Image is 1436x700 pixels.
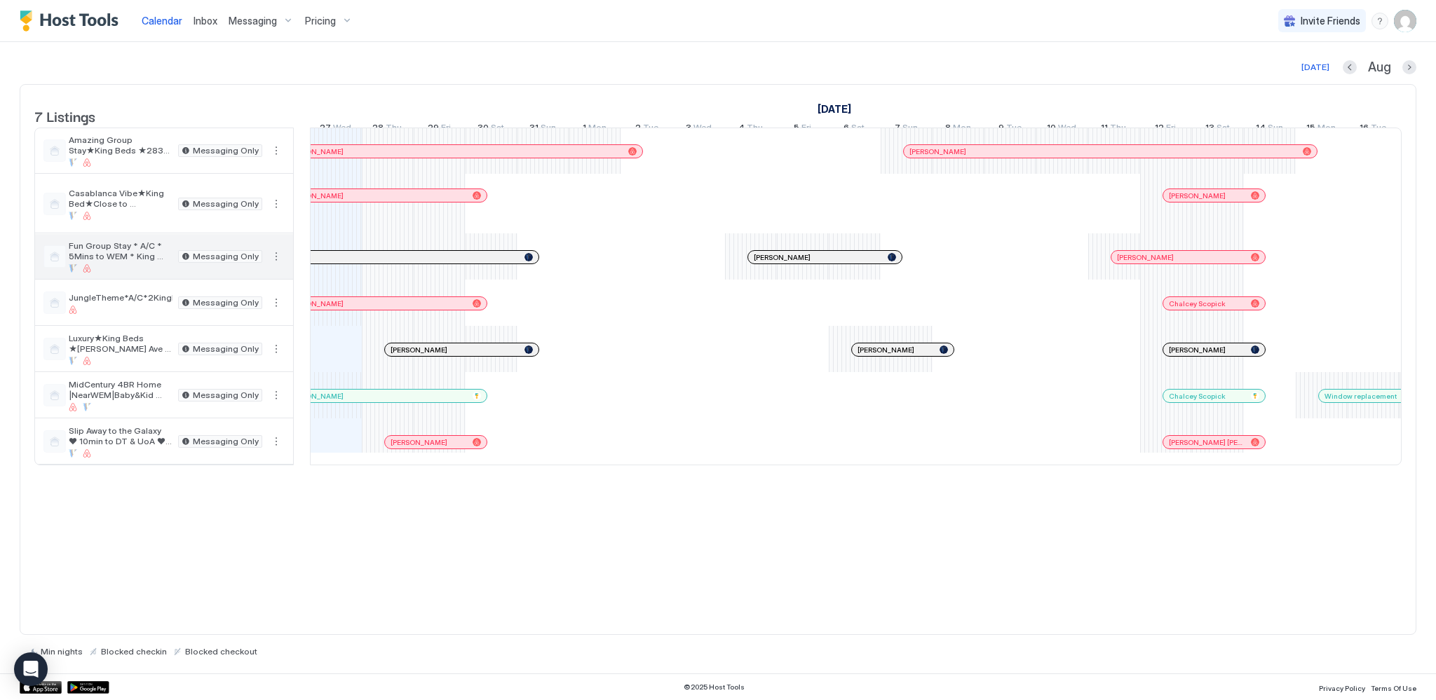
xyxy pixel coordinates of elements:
span: 1 [583,122,586,137]
span: © 2025 Host Tools [684,682,745,692]
span: 6 [844,122,849,137]
button: More options [268,248,285,265]
span: Sat [1217,122,1230,137]
div: App Store [20,681,62,694]
span: [PERSON_NAME] [287,392,344,401]
span: Blocked checkin [101,646,167,657]
div: menu [268,294,285,311]
button: More options [268,387,285,404]
div: menu [268,248,285,265]
a: August 28, 2025 [369,119,405,139]
span: Luxury★King Beds ★[PERSON_NAME] Ave ★Smart Home ★Free Parking [69,333,172,354]
a: September 14, 2025 [1252,119,1287,139]
span: Amazing Group Stay★King Beds ★2837 SQ FT★Baby Friendly★Smart Home★Free parking [69,135,172,156]
span: [PERSON_NAME] [391,345,447,355]
a: September 12, 2025 [1151,119,1179,139]
span: 31 [529,122,538,137]
span: 3 [686,122,691,137]
span: Fun Group Stay * A/C * 5Mins to WEM * King Bed * Sleep16 * Crib* [69,240,172,261]
span: Chalcey Scopick [1169,392,1226,401]
span: [PERSON_NAME] [287,147,344,156]
span: 12 [1155,122,1164,137]
span: Slip Away to the Galaxy ♥ 10min to DT & UoA ♥ Baby Friendly ♥ Free Parking [69,425,172,446]
div: menu [1371,13,1388,29]
span: 4 [738,122,745,137]
a: August 29, 2025 [424,119,454,139]
a: September 15, 2025 [1303,119,1339,139]
a: September 7, 2025 [891,119,921,139]
span: Sun [902,122,918,137]
a: September 11, 2025 [1097,119,1130,139]
button: Previous month [1343,60,1357,74]
div: menu [268,195,285,212]
a: August 30, 2025 [474,119,508,139]
span: Mon [953,122,971,137]
span: Blocked checkout [185,646,257,657]
a: Google Play Store [67,681,109,694]
span: 8 [945,122,951,137]
span: MidCentury 4BR Home |NearWEM|Baby&Kid friendly|A/C [69,379,172,400]
span: 14 [1256,122,1266,137]
span: Privacy Policy [1319,684,1365,692]
a: Calendar [142,13,182,28]
span: Wed [693,122,712,137]
a: September 2, 2025 [632,119,662,139]
span: Messaging [229,15,277,27]
div: menu [268,433,285,450]
span: 29 [428,122,439,137]
span: Window replacement [1325,392,1397,401]
span: [PERSON_NAME] [909,147,966,156]
span: [PERSON_NAME] [754,253,811,262]
span: Inbox [194,15,217,27]
span: 27 [320,122,331,137]
a: September 4, 2025 [735,119,766,139]
span: [PERSON_NAME] [391,438,447,447]
span: 7 [895,122,900,137]
span: Min nights [41,646,83,657]
button: More options [268,142,285,159]
a: September 3, 2025 [682,119,715,139]
span: 13 [1205,122,1214,137]
a: September 10, 2025 [1043,119,1080,139]
div: User profile [1394,10,1416,32]
span: Thu [747,122,763,137]
span: Sat [851,122,865,137]
span: 7 Listings [34,105,95,126]
a: Privacy Policy [1319,680,1365,694]
span: [PERSON_NAME] [858,345,914,355]
span: Aug [1368,60,1391,76]
span: Chalcey Scopick [1169,299,1226,308]
span: Calendar [142,15,182,27]
a: September 1, 2025 [579,119,610,139]
span: 16 [1360,122,1369,137]
a: September 6, 2025 [840,119,868,139]
a: September 16, 2025 [1356,119,1390,139]
span: [PERSON_NAME] [1169,345,1226,355]
a: Terms Of Use [1371,680,1416,694]
span: 9 [998,122,1004,137]
button: [DATE] [1299,59,1332,76]
span: Pricing [305,15,336,27]
a: September 13, 2025 [1202,119,1233,139]
button: More options [268,433,285,450]
span: Terms Of Use [1371,684,1416,692]
button: More options [268,294,285,311]
span: 5 [794,122,799,137]
span: Fri [441,122,451,137]
span: Thu [386,122,402,137]
span: Fri [801,122,811,137]
span: [PERSON_NAME] [287,299,344,308]
button: More options [268,341,285,357]
button: Next month [1402,60,1416,74]
div: menu [268,341,285,357]
a: Host Tools Logo [20,11,125,32]
a: August 31, 2025 [526,119,560,139]
span: Casablanca Vibe★King Bed★Close to [PERSON_NAME] Ave and Uof A ★Smart Home★Free Parking [69,188,172,209]
span: Tue [643,122,658,137]
span: JungleTheme*A/C*2KingBeds*BabyFriendly*Sleep10*3BR [69,292,172,303]
span: 28 [372,122,384,137]
a: August 27, 2025 [316,119,355,139]
a: September 1, 2025 [814,99,855,119]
